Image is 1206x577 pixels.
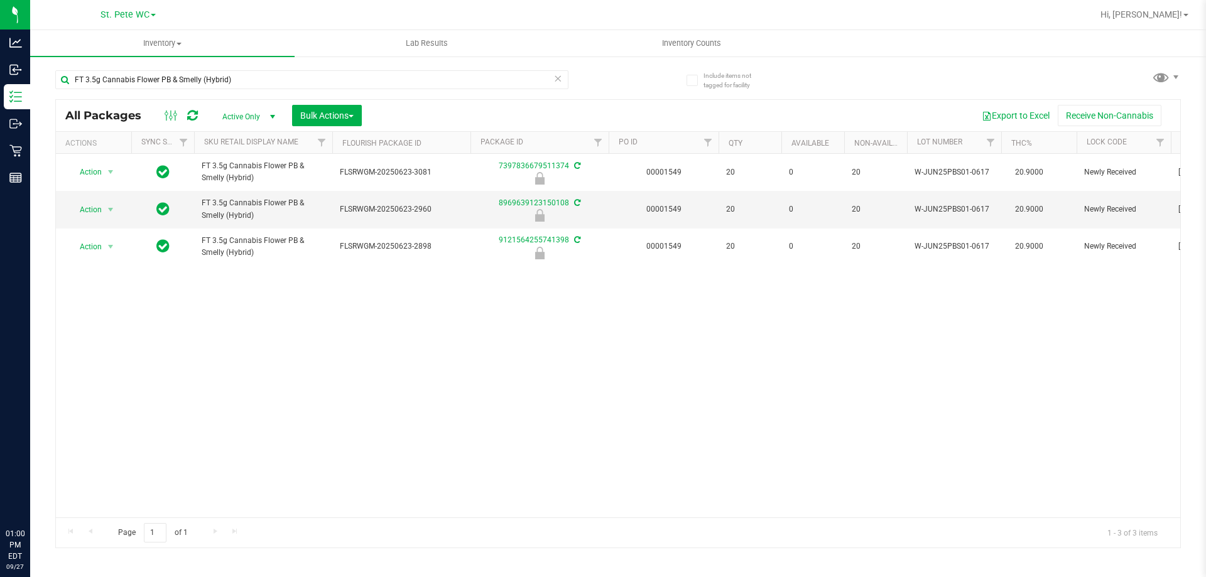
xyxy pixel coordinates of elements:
[103,238,119,256] span: select
[852,240,899,252] span: 20
[499,198,569,207] a: 8969639123150108
[789,166,837,178] span: 0
[1058,105,1161,126] button: Receive Non-Cannabis
[107,523,198,542] span: Page of 1
[481,138,523,146] a: Package ID
[1084,240,1163,252] span: Newly Received
[1084,203,1163,215] span: Newly Received
[572,198,580,207] span: Sync from Compliance System
[917,138,962,146] a: Lot Number
[312,132,332,153] a: Filter
[68,163,102,181] span: Action
[1009,237,1050,256] span: 20.9000
[9,117,22,130] inline-svg: Outbound
[1084,166,1163,178] span: Newly Received
[469,172,611,185] div: Newly Received
[30,38,295,49] span: Inventory
[645,38,738,49] span: Inventory Counts
[974,105,1058,126] button: Export to Excel
[572,161,580,170] span: Sync from Compliance System
[6,562,24,571] p: 09/27
[340,166,463,178] span: FLSRWGM-20250623-3081
[646,168,682,176] a: 00001549
[981,132,1001,153] a: Filter
[469,209,611,222] div: Newly Received
[340,203,463,215] span: FLSRWGM-20250623-2960
[1009,200,1050,218] span: 20.9000
[30,30,295,57] a: Inventory
[789,240,837,252] span: 0
[789,203,837,215] span: 0
[553,70,562,87] span: Clear
[204,138,298,146] a: Sku Retail Display Name
[340,240,463,252] span: FLSRWGM-20250623-2898
[68,201,102,218] span: Action
[572,235,580,244] span: Sync from Compliance System
[6,528,24,562] p: 01:00 PM EDT
[202,160,325,184] span: FT 3.5g Cannabis Flower PB & Smelly (Hybrid)
[726,240,774,252] span: 20
[469,247,611,259] div: Newly Received
[156,237,170,255] span: In Sync
[1097,523,1168,542] span: 1 - 3 of 3 items
[646,242,682,251] a: 00001549
[300,111,354,121] span: Bulk Actions
[852,203,899,215] span: 20
[854,139,910,148] a: Non-Available
[202,197,325,221] span: FT 3.5g Cannabis Flower PB & Smelly (Hybrid)
[9,171,22,184] inline-svg: Reports
[703,71,766,90] span: Include items not tagged for facility
[202,235,325,259] span: FT 3.5g Cannabis Flower PB & Smelly (Hybrid)
[791,139,829,148] a: Available
[55,70,568,89] input: Search Package ID, Item Name, SKU, Lot or Part Number...
[499,235,569,244] a: 9121564255741398
[1087,138,1127,146] a: Lock Code
[852,166,899,178] span: 20
[342,139,421,148] a: Flourish Package ID
[1100,9,1182,19] span: Hi, [PERSON_NAME]!
[9,63,22,76] inline-svg: Inbound
[726,166,774,178] span: 20
[292,105,362,126] button: Bulk Actions
[915,203,994,215] span: W-JUN25PBS01-0617
[65,139,126,148] div: Actions
[13,477,50,514] iframe: Resource center
[1009,163,1050,181] span: 20.9000
[103,201,119,218] span: select
[726,203,774,215] span: 20
[9,90,22,103] inline-svg: Inventory
[646,205,682,213] a: 00001549
[915,166,994,178] span: W-JUN25PBS01-0617
[156,200,170,218] span: In Sync
[389,38,465,49] span: Lab Results
[588,132,609,153] a: Filter
[9,36,22,49] inline-svg: Analytics
[9,144,22,157] inline-svg: Retail
[65,109,154,122] span: All Packages
[499,161,569,170] a: 7397836679511374
[698,132,719,153] a: Filter
[559,30,823,57] a: Inventory Counts
[156,163,170,181] span: In Sync
[1011,139,1032,148] a: THC%
[729,139,742,148] a: Qty
[141,138,190,146] a: Sync Status
[68,238,102,256] span: Action
[295,30,559,57] a: Lab Results
[100,9,149,20] span: St. Pete WC
[619,138,638,146] a: PO ID
[103,163,119,181] span: select
[1150,132,1171,153] a: Filter
[173,132,194,153] a: Filter
[915,240,994,252] span: W-JUN25PBS01-0617
[144,523,166,542] input: 1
